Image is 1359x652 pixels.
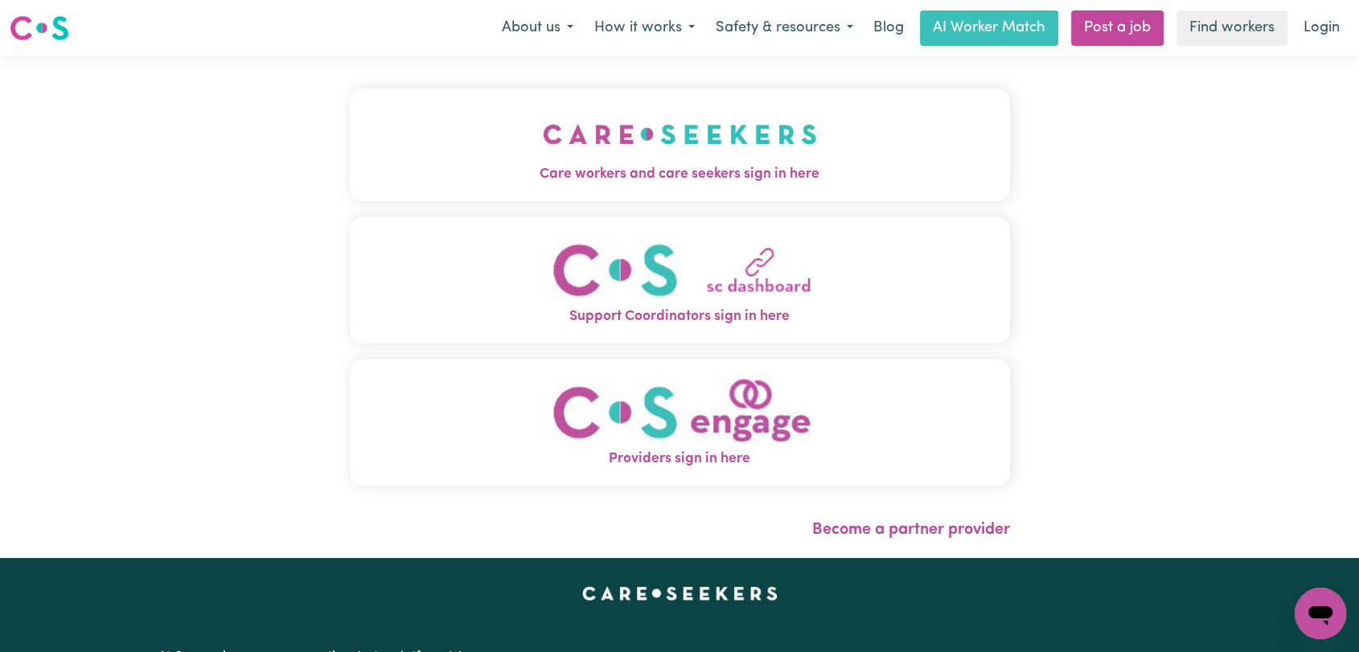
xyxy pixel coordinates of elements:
[1295,588,1346,639] iframe: Button to launch messaging window
[1176,10,1287,46] a: Find workers
[350,88,1010,201] button: Care workers and care seekers sign in here
[10,10,69,47] a: Careseekers logo
[584,11,705,45] button: How it works
[582,587,778,600] a: Careseekers home page
[864,10,914,46] a: Blog
[1071,10,1164,46] a: Post a job
[812,522,1010,538] a: Become a partner provider
[350,449,1010,470] span: Providers sign in here
[350,306,1010,327] span: Support Coordinators sign in here
[920,10,1058,46] a: AI Worker Match
[350,359,1010,486] button: Providers sign in here
[491,11,584,45] button: About us
[705,11,864,45] button: Safety & resources
[10,14,69,43] img: Careseekers logo
[350,164,1010,185] span: Care workers and care seekers sign in here
[1294,10,1349,46] a: Login
[350,217,1010,343] button: Support Coordinators sign in here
